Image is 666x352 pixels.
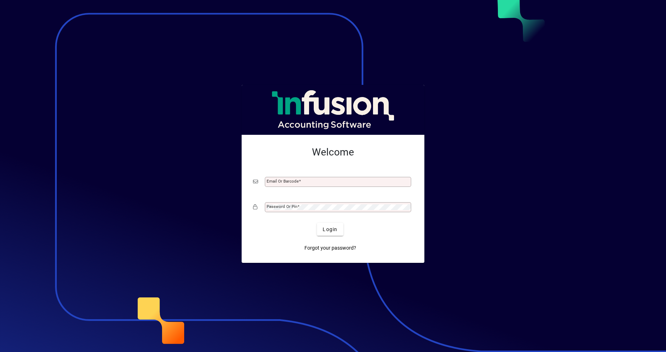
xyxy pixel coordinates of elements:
span: Forgot your password? [304,244,356,252]
h2: Welcome [253,146,413,158]
span: Login [323,226,337,233]
button: Login [317,223,343,236]
mat-label: Password or Pin [267,204,297,209]
a: Forgot your password? [302,241,359,254]
mat-label: Email or Barcode [267,179,299,184]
